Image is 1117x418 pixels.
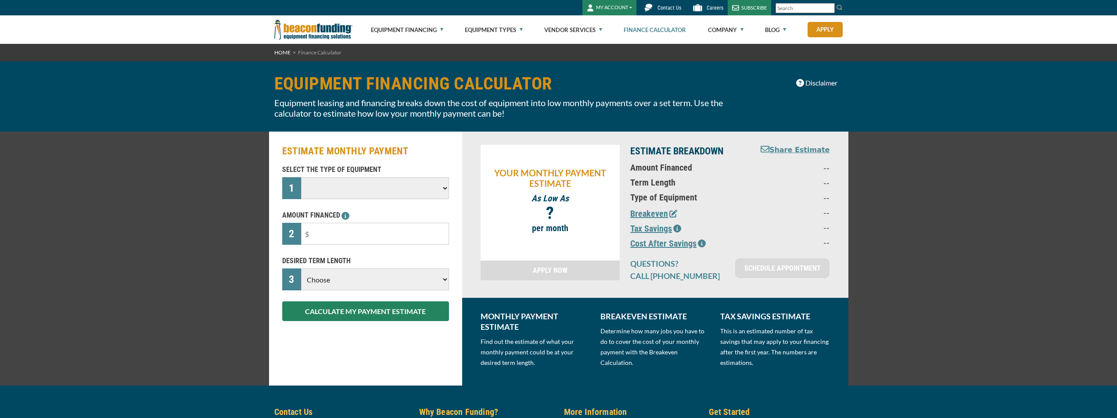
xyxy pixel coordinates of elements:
[776,3,835,13] input: Search
[274,97,747,118] p: Equipment leasing and financing breaks down the cost of equipment into low monthly payments over ...
[282,145,449,158] h2: ESTIMATE MONTHLY PAYMENT
[630,192,742,203] p: Type of Equipment
[808,22,843,37] a: Apply
[481,311,590,332] p: MONTHLY PAYMENT ESTIMATE
[282,164,449,175] p: SELECT THE TYPE OF EQUIPMENT
[282,301,449,321] button: CALCULATE MY PAYMENT ESTIMATE
[720,326,830,368] p: This is an estimated number of tax savings that may apply to your financing after the first year....
[282,210,449,221] p: AMOUNT FINANCED
[282,268,302,290] div: 3
[753,222,830,232] p: --
[630,162,742,173] p: Amount Financed
[707,5,723,11] span: Careers
[600,326,710,368] p: Determine how many jobs you have to do to cover the cost of your monthly payment with the Breakev...
[790,75,843,91] button: Disclaimer
[485,223,616,233] p: per month
[274,49,291,56] a: HOME
[753,192,830,203] p: --
[630,271,725,281] p: CALL [PHONE_NUMBER]
[544,16,602,44] a: Vendor Services
[282,177,302,199] div: 1
[485,208,616,218] p: ?
[630,258,725,269] p: QUESTIONS?
[630,207,677,220] button: Breakeven
[481,261,620,280] a: APPLY NOW
[600,311,710,322] p: BREAKEVEN ESTIMATE
[282,223,302,245] div: 2
[630,222,681,235] button: Tax Savings
[753,177,830,188] p: --
[826,5,833,12] a: Clear search text
[282,256,449,266] p: DESIRED TERM LENGTH
[485,193,616,204] p: As Low As
[301,223,449,245] input: $
[805,78,837,88] span: Disclaimer
[481,336,590,368] p: Find out the estimate of what your monthly payment could be at your desired term length.
[371,16,443,44] a: Equipment Financing
[753,237,830,247] p: --
[761,145,830,156] button: Share Estimate
[630,177,742,188] p: Term Length
[720,311,830,322] p: TAX SAVINGS ESTIMATE
[485,168,616,189] p: YOUR MONTHLY PAYMENT ESTIMATE
[657,5,681,11] span: Contact Us
[274,15,352,44] img: Beacon Funding Corporation logo
[274,75,747,93] h1: EQUIPMENT FINANCING CALCULATOR
[624,16,686,44] a: Finance Calculator
[735,258,830,278] a: SCHEDULE APPOINTMENT
[753,207,830,218] p: --
[465,16,523,44] a: Equipment Types
[836,4,843,11] img: Search
[753,162,830,173] p: --
[765,16,786,44] a: Blog
[630,237,706,250] button: Cost After Savings
[630,145,742,158] p: ESTIMATE BREAKDOWN
[708,16,743,44] a: Company
[298,49,341,56] span: Finance Calculator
